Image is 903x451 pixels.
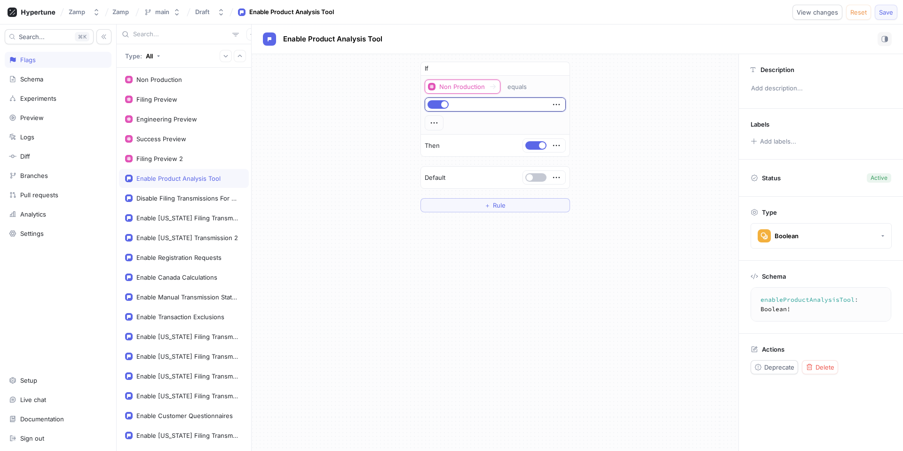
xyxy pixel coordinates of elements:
[747,81,895,97] p: Add description...
[136,254,222,261] div: Enable Registration Requests
[136,234,238,242] div: Enable [US_STATE] Transmission 2
[136,135,186,143] div: Success Preview
[136,76,182,83] div: Non Production
[797,9,838,15] span: View changes
[136,155,183,162] div: Filing Preview 2
[792,5,842,20] button: View changes
[20,114,44,121] div: Preview
[155,8,169,16] div: main
[112,8,129,15] span: Zamp
[136,353,239,360] div: Enable [US_STATE] Filing Transmission
[140,4,184,20] button: main
[20,95,56,102] div: Experiments
[20,153,30,160] div: Diff
[234,50,246,62] button: Collapse all
[20,172,48,179] div: Branches
[20,396,46,403] div: Live chat
[425,141,440,151] p: Then
[136,333,239,340] div: Enable [US_STATE] Filing Transmission
[425,64,428,73] p: If
[20,415,64,423] div: Documentation
[136,432,239,439] div: Enable [US_STATE] Filing Transmission
[764,364,794,370] span: Deprecate
[136,175,221,182] div: Enable Product Analysis Tool
[19,34,45,40] span: Search...
[283,35,382,43] span: Enable Product Analysis Tool
[133,30,229,39] input: Search...
[503,80,540,94] button: equals
[802,360,838,374] button: Delete
[762,273,786,280] p: Schema
[484,202,491,208] span: ＋
[136,194,239,202] div: Disable Filing Transmissions For Failed Validations
[136,372,239,380] div: Enable [US_STATE] Filing Transmission
[191,4,229,20] button: Draft
[493,202,506,208] span: Rule
[850,9,867,15] span: Reset
[136,293,239,301] div: Enable Manual Transmission Status Update
[747,135,799,147] button: Add labels...
[136,96,177,103] div: Filing Preview
[762,171,781,185] p: Status
[69,8,85,16] div: Zamp
[136,392,239,400] div: Enable [US_STATE] Filing Transmission
[425,80,500,94] button: Non Production
[20,75,43,83] div: Schema
[20,56,36,64] div: Flags
[751,360,798,374] button: Deprecate
[125,52,142,60] p: Type:
[846,5,871,20] button: Reset
[762,346,784,353] p: Actions
[751,223,892,249] button: Boolean
[5,29,94,44] button: Search...K
[760,66,794,73] p: Description
[816,364,834,370] span: Delete
[875,5,897,20] button: Save
[75,32,89,41] div: K
[762,209,777,216] p: Type
[136,274,217,281] div: Enable Canada Calculations
[5,411,111,427] a: Documentation
[425,173,445,183] p: Default
[20,230,44,237] div: Settings
[65,4,104,20] button: Zamp
[136,313,224,321] div: Enable Transaction Exclusions
[420,198,570,212] button: ＋Rule
[146,52,153,60] div: All
[20,377,37,384] div: Setup
[136,412,233,419] div: Enable Customer Questionnaires
[136,214,239,222] div: Enable [US_STATE] Filing Transmission
[871,174,887,182] div: Active
[20,210,46,218] div: Analytics
[755,291,895,317] textarea: enableProductAnalysisTool: Boolean!
[195,8,210,16] div: Draft
[775,232,799,240] div: Boolean
[20,133,34,141] div: Logs
[20,191,58,199] div: Pull requests
[20,435,44,442] div: Sign out
[879,9,893,15] span: Save
[136,115,197,123] div: Engineering Preview
[507,83,527,91] div: equals
[220,50,232,62] button: Expand all
[249,8,334,17] div: Enable Product Analysis Tool
[751,121,769,128] p: Labels
[122,48,164,64] button: Type: All
[439,83,485,91] div: Non Production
